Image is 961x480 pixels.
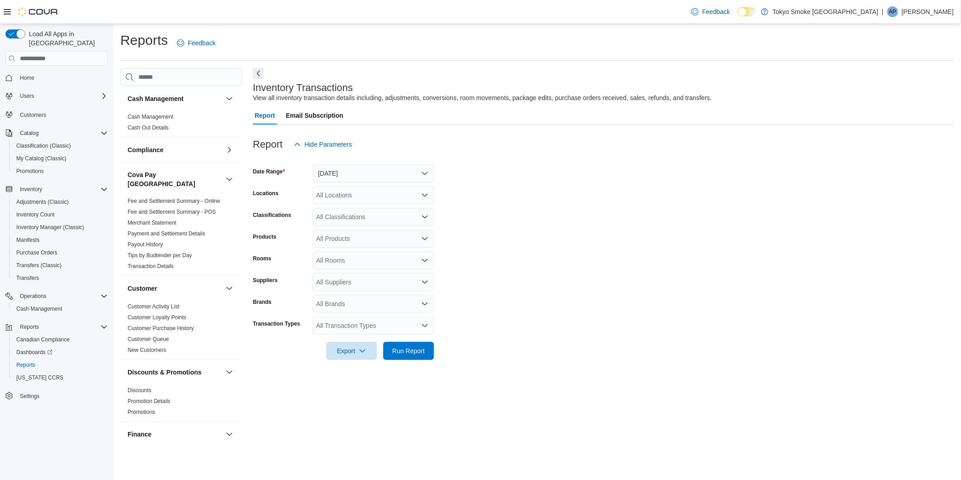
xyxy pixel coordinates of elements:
[128,346,166,354] span: New Customers
[16,336,70,343] span: Canadian Compliance
[13,140,75,151] a: Classification (Classic)
[128,347,166,353] a: New Customers
[9,371,111,384] button: [US_STATE] CCRS
[13,372,108,383] span: Washington CCRS
[128,398,171,405] span: Promotion Details
[16,91,108,101] span: Users
[253,168,285,175] label: Date Range
[9,152,111,165] button: My Catalog (Classic)
[128,252,192,259] span: Tips by Budtender per Day
[128,387,152,394] a: Discounts
[128,94,222,103] button: Cash Management
[304,140,352,149] span: Hide Parameters
[13,360,39,370] a: Reports
[5,67,108,426] nav: Complex example
[128,209,216,215] a: Fee and Settlement Summary - POS
[173,34,219,52] a: Feedback
[128,430,222,439] button: Finance
[128,368,201,377] h3: Discounts & Promotions
[737,16,738,17] span: Dark Mode
[737,7,756,17] input: Dark Mode
[9,246,111,259] button: Purchase Orders
[13,260,108,271] span: Transfers (Classic)
[128,284,157,293] h3: Customer
[128,303,180,310] a: Customer Activity List
[16,291,50,302] button: Operations
[128,303,180,310] span: Customer Activity List
[2,389,111,403] button: Settings
[128,325,194,332] span: Customer Purchase History
[13,360,108,370] span: Reports
[128,220,176,226] a: Merchant Statement
[16,198,69,206] span: Adjustments (Classic)
[421,257,428,264] button: Open list of options
[13,197,72,207] a: Adjustments (Classic)
[13,334,73,345] a: Canadian Compliance
[13,166,48,177] a: Promotions
[128,387,152,394] span: Discounts
[20,186,42,193] span: Inventory
[421,213,428,221] button: Open list of options
[16,391,43,402] a: Settings
[20,130,38,137] span: Catalog
[383,342,434,360] button: Run Report
[253,320,300,327] label: Transaction Types
[13,273,43,283] a: Transfers
[13,273,108,283] span: Transfers
[128,336,169,342] a: Customer Queue
[421,278,428,286] button: Open list of options
[128,230,205,237] a: Payment and Settlement Details
[16,291,108,302] span: Operations
[20,74,34,82] span: Home
[128,241,163,248] a: Payout History
[128,409,155,415] a: Promotions
[290,135,356,154] button: Hide Parameters
[253,233,276,240] label: Products
[773,6,879,17] p: Tokyo Smoke [GEOGRAPHIC_DATA]
[9,346,111,359] a: Dashboards
[25,29,108,48] span: Load All Apps in [GEOGRAPHIC_DATA]
[128,408,155,416] span: Promotions
[313,164,434,182] button: [DATE]
[13,347,56,358] a: Dashboards
[13,235,43,245] a: Manifests
[16,91,38,101] button: Users
[9,272,111,284] button: Transfers
[20,323,39,331] span: Reports
[2,183,111,196] button: Inventory
[16,305,62,312] span: Cash Management
[20,293,47,300] span: Operations
[13,222,108,233] span: Inventory Manager (Classic)
[16,374,63,381] span: [US_STATE] CCRS
[16,155,67,162] span: My Catalog (Classic)
[332,342,371,360] span: Export
[13,235,108,245] span: Manifests
[128,125,169,131] a: Cash Out Details
[120,301,242,359] div: Customer
[120,385,242,421] div: Discounts & Promotions
[253,68,264,79] button: Next
[128,368,222,377] button: Discounts & Promotions
[2,127,111,139] button: Catalog
[421,300,428,307] button: Open list of options
[16,349,52,356] span: Dashboards
[9,333,111,346] button: Canadian Compliance
[253,190,279,197] label: Locations
[253,277,278,284] label: Suppliers
[253,93,712,103] div: View all inventory transaction details including, adjustments, conversions, room movements, packa...
[13,197,108,207] span: Adjustments (Classic)
[16,72,108,83] span: Home
[392,346,425,355] span: Run Report
[128,336,169,343] span: Customer Queue
[13,247,61,258] a: Purchase Orders
[16,249,57,256] span: Purchase Orders
[253,211,291,219] label: Classifications
[9,196,111,208] button: Adjustments (Classic)
[16,168,44,175] span: Promotions
[2,108,111,121] button: Customers
[128,325,194,331] a: Customer Purchase History
[128,398,171,404] a: Promotion Details
[188,38,215,48] span: Feedback
[120,111,242,137] div: Cash Management
[224,144,235,155] button: Compliance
